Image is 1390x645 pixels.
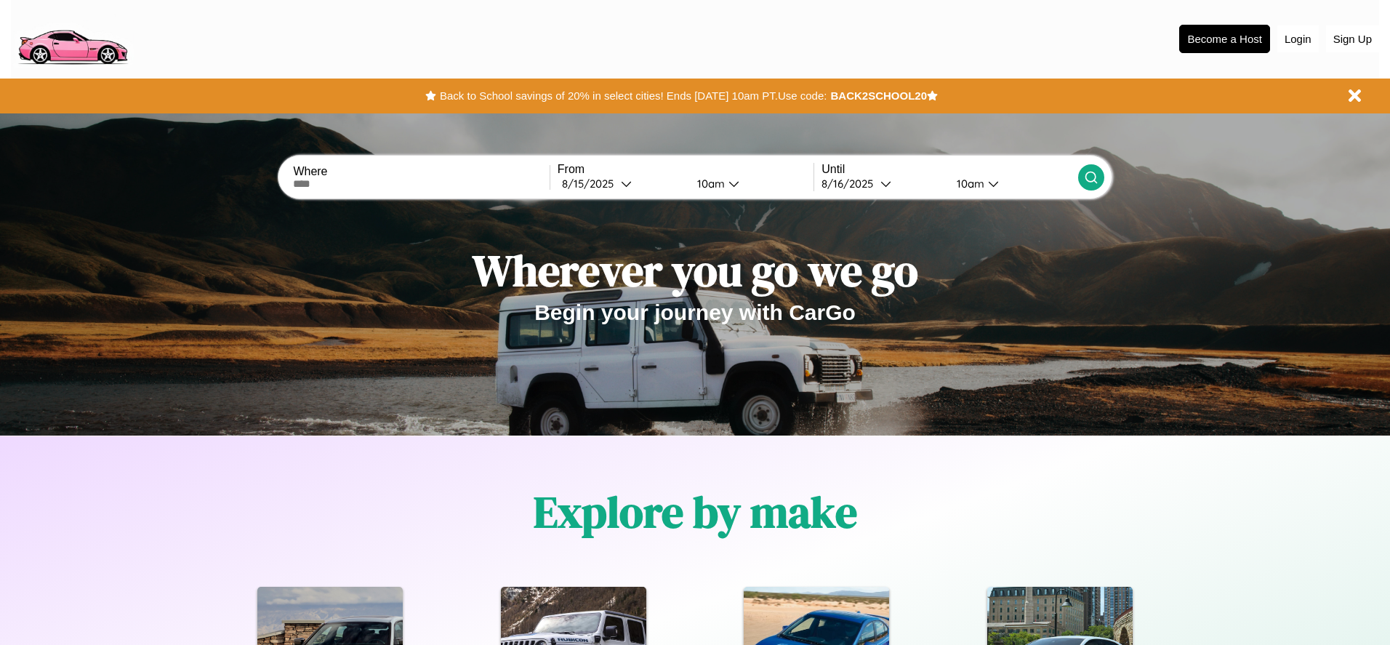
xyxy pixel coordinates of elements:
b: BACK2SCHOOL20 [830,89,927,102]
button: 8/15/2025 [558,176,686,191]
button: Login [1277,25,1319,52]
button: 10am [686,176,813,191]
button: Sign Up [1326,25,1379,52]
label: Until [821,163,1077,176]
div: 10am [690,177,728,191]
button: Become a Host [1179,25,1270,53]
img: logo [11,7,134,68]
button: Back to School savings of 20% in select cities! Ends [DATE] 10am PT.Use code: [436,86,830,106]
label: From [558,163,813,176]
button: 10am [945,176,1077,191]
h1: Explore by make [534,482,857,542]
div: 8 / 16 / 2025 [821,177,880,191]
div: 10am [949,177,988,191]
div: 8 / 15 / 2025 [562,177,621,191]
label: Where [293,165,549,178]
